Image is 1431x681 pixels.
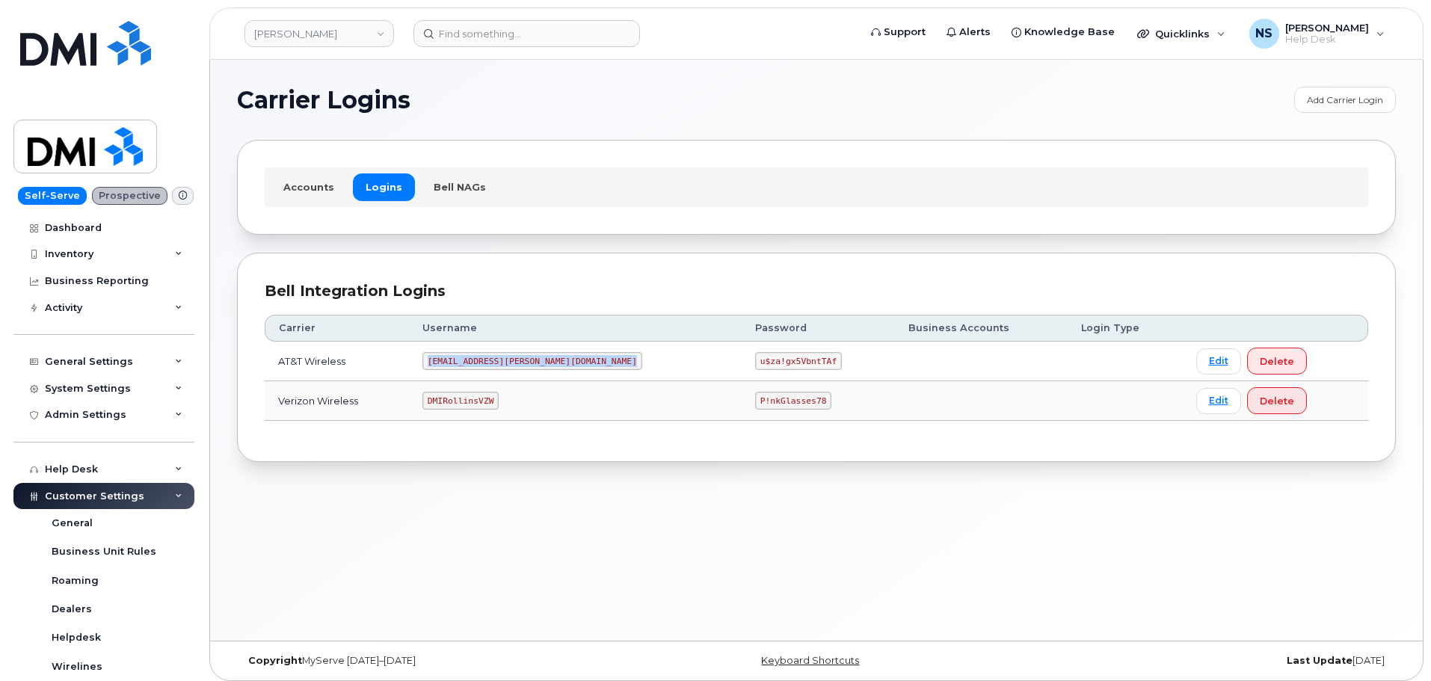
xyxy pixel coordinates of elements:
[409,315,742,342] th: Username
[421,173,499,200] a: Bell NAGs
[1196,348,1241,375] a: Edit
[1287,655,1352,666] strong: Last Update
[265,280,1368,302] div: Bell Integration Logins
[1247,348,1307,375] button: Delete
[1009,655,1396,667] div: [DATE]
[237,655,624,667] div: MyServe [DATE]–[DATE]
[353,173,415,200] a: Logins
[271,173,347,200] a: Accounts
[761,655,859,666] a: Keyboard Shortcuts
[1260,394,1294,408] span: Delete
[755,392,831,410] code: P!nkGlasses78
[1196,388,1241,414] a: Edit
[1247,387,1307,414] button: Delete
[237,89,410,111] span: Carrier Logins
[1294,87,1396,113] a: Add Carrier Login
[265,342,409,381] td: AT&T Wireless
[1260,354,1294,369] span: Delete
[422,352,642,370] code: [EMAIL_ADDRESS][PERSON_NAME][DOMAIN_NAME]
[1068,315,1183,342] th: Login Type
[742,315,895,342] th: Password
[422,392,499,410] code: DMIRollinsVZW
[265,315,409,342] th: Carrier
[755,352,842,370] code: u$za!gx5VbntTAf
[895,315,1068,342] th: Business Accounts
[265,381,409,421] td: Verizon Wireless
[248,655,302,666] strong: Copyright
